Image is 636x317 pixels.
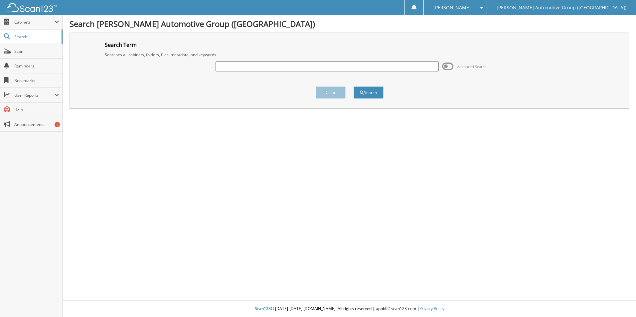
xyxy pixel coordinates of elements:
[419,306,444,311] a: Privacy Policy
[55,122,60,127] div: 1
[14,78,59,83] span: Bookmarks
[101,52,597,57] div: Searches all cabinets, folders, files, metadata, and keywords
[497,6,626,10] span: [PERSON_NAME] Automotive Group ([GEOGRAPHIC_DATA])
[14,107,59,113] span: Help
[14,63,59,69] span: Reminders
[7,3,57,12] img: scan123-logo-white.svg
[14,49,59,54] span: Scan
[63,301,636,317] div: © [DATE]-[DATE] [DOMAIN_NAME]. All rights reserved | appb02-scan123-com |
[14,19,55,25] span: Cabinets
[14,92,55,98] span: User Reports
[14,122,59,127] span: Announcements
[14,34,58,40] span: Search
[316,86,346,99] button: Clear
[433,6,471,10] span: [PERSON_NAME]
[101,41,140,49] legend: Search Term
[354,86,384,99] button: Search
[70,18,629,29] h1: Search [PERSON_NAME] Automotive Group ([GEOGRAPHIC_DATA])
[457,64,487,69] span: Advanced Search
[255,306,271,311] span: Scan123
